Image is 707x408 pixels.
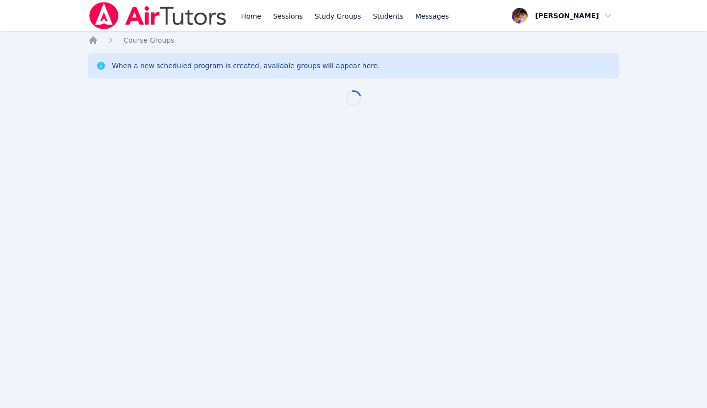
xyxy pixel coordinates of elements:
a: Course Groups [124,35,174,45]
span: Messages [415,11,449,21]
div: When a new scheduled program is created, available groups will appear here. [112,61,380,71]
img: Air Tutors [88,2,227,29]
span: Course Groups [124,36,174,44]
nav: Breadcrumb [88,35,619,45]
